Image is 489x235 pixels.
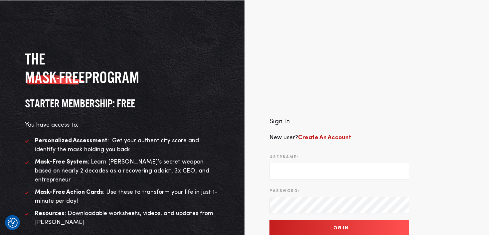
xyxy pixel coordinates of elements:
span: New user? [269,135,351,141]
h3: STARTER MEMBERSHIP: FREE [25,96,220,111]
strong: Personalized Assessment [35,138,107,144]
p: You have access to: [25,121,220,130]
h2: The program [25,50,220,86]
span: : Get your authenticity score and identify the mask holding you back [35,138,199,153]
strong: Resources [35,210,65,216]
span: : Use these to transform your life in just 1-minute per day! [35,189,217,204]
span: : Downloadable worksheets, videos, and updates from [PERSON_NAME] [35,210,213,225]
strong: Mask-Free Action Cards [35,189,103,195]
button: Consent Preferences [8,218,18,228]
a: Create An Account [298,135,351,141]
span: MASK-FREE [25,68,85,86]
span: : Learn [PERSON_NAME]’s secret weapon based on nearly 2 decades as a recovering addict, 3x CEO, a... [35,159,209,183]
strong: Mask-Free System [35,159,88,165]
label: Password: [269,188,300,194]
span: Sign In [269,118,290,125]
label: Username: [269,154,298,160]
img: Revisit consent button [8,218,18,228]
